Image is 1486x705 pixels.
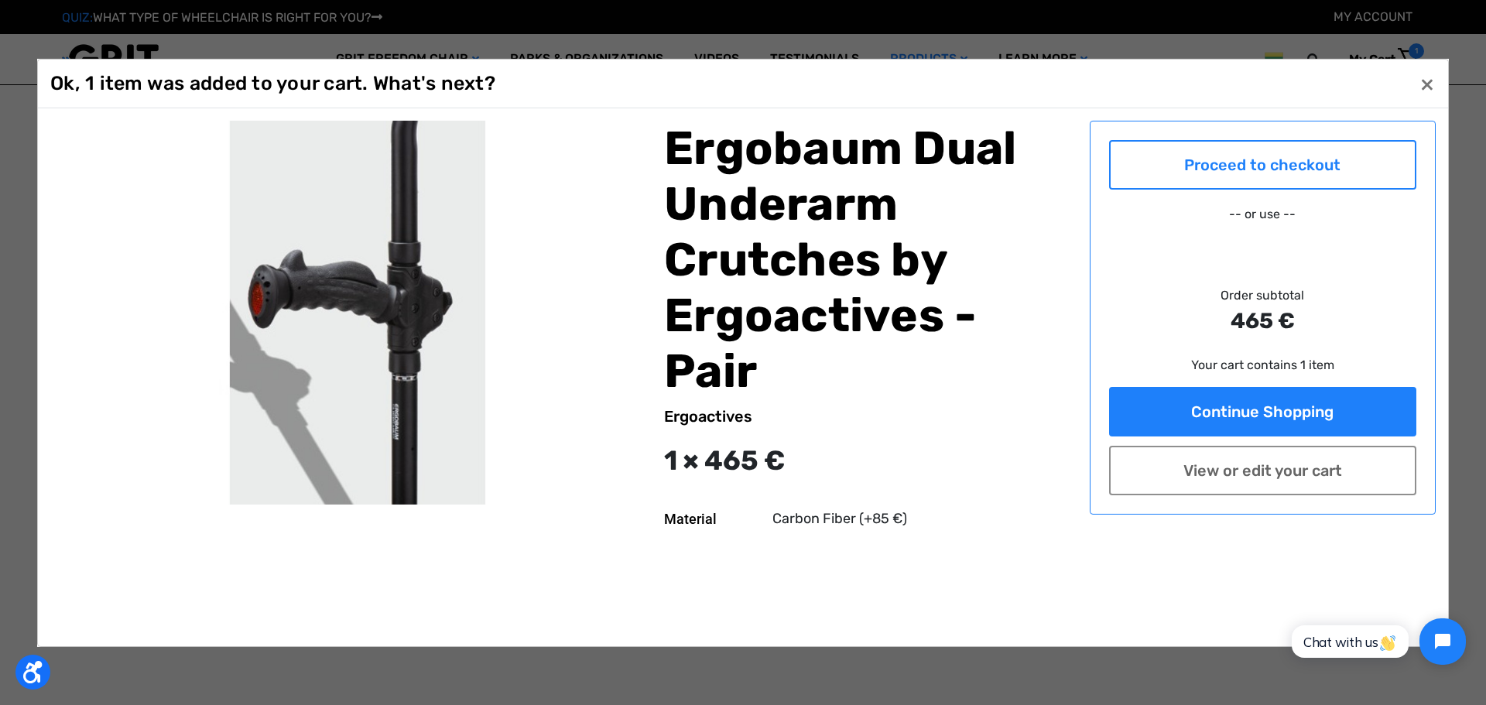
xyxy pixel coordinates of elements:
[1109,386,1417,436] a: Continue Shopping
[1109,139,1417,189] a: Proceed to checkout
[1109,204,1417,223] p: -- or use --
[664,404,1070,427] div: Ergoactives
[1420,69,1434,98] span: ×
[664,508,762,529] dt: Material
[1109,445,1417,495] a: View or edit your cart
[1109,355,1417,374] p: Your cart contains 1 item
[1275,605,1479,678] iframe: Tidio Chat
[664,120,1070,399] h2: Ergobaum Dual Underarm Crutches by Ergoactives - Pair
[664,440,1070,481] div: 1 × ‌465 €
[1109,229,1417,254] iframe: PayPal-paypal
[1109,286,1417,337] div: Order subtotal
[1109,304,1417,337] strong: ‌465 €
[69,120,645,505] img: Ergobaum Dual Underarm Crutches by Ergoactives - Pair
[50,71,495,94] h1: Ok, 1 item was added to your cart. What's next?
[772,508,907,529] dd: Carbon Fiber (+‌85 €)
